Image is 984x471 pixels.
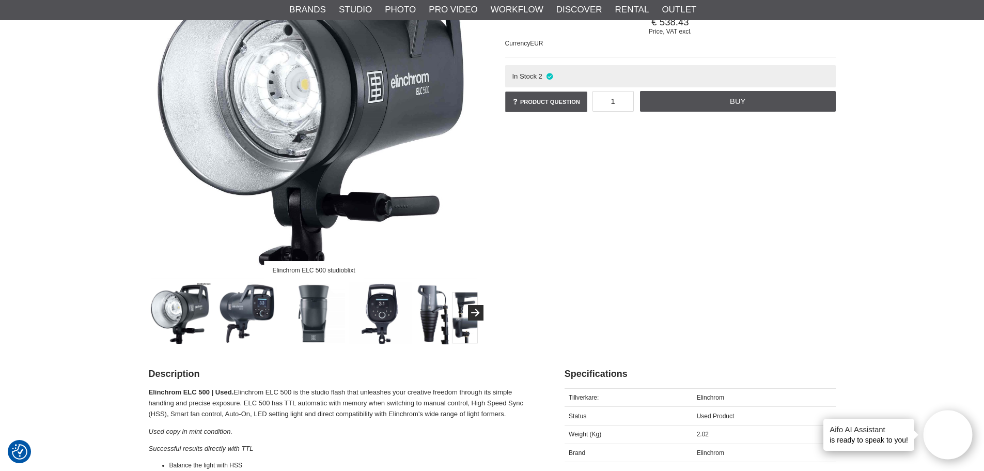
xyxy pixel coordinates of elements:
[385,3,416,17] a: Photo
[149,387,539,419] p: Elinchrom ELC 500 is the studio flash that unleashes your creative freedom through its simple han...
[545,72,554,80] i: In stock
[556,3,602,17] a: Discover
[264,261,364,279] div: Elinchrom ELC 500 studioblixt
[149,368,539,381] h2: Description
[569,449,585,457] span: Brand
[468,305,483,321] button: Next
[697,394,724,401] span: Elinchrom
[505,92,587,112] a: Product question
[491,3,543,17] a: Workflow
[505,17,836,28] span: 538.43
[416,282,478,344] img: Tiltled av metall med variabel fästpunkt
[169,461,539,470] li: Balance the light with HSS
[697,449,724,457] span: Elinchrom
[289,3,326,17] a: Brands
[662,3,696,17] a: Outlet
[149,445,254,452] em: Successful results directly with TTL
[697,413,735,420] span: Used Product
[339,3,372,17] a: Studio
[149,388,234,396] strong: Elinchrom ELC 500 | Used.
[615,3,649,17] a: Rental
[539,72,542,80] span: 2
[823,419,914,451] div: is ready to speak to you!
[830,424,908,435] h4: Aifo AI Assistant
[12,444,27,460] img: Revisit consent button
[512,72,537,80] span: In Stock
[569,431,601,438] span: Weight (Kg)
[429,3,477,17] a: Pro Video
[505,40,530,47] span: Currency
[349,282,412,344] img: Tydliga reglage gör inställningarna enkla
[697,431,709,438] span: 2.02
[12,443,27,461] button: Consent Preferences
[149,428,233,435] em: Used copy in mint condition.
[565,368,836,381] h2: Specifications
[569,394,599,401] span: Tillverkare:
[569,413,586,420] span: Status
[216,282,278,344] img: Intuitiv hantering med tydlig display
[530,40,543,47] span: EUR
[283,282,345,344] img: Tillbehörsfäste med snabblås
[505,28,836,35] span: Price, VAT excl.
[640,91,835,112] a: Buy
[149,282,212,344] img: Elinchrom ELC 500 studioblixt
